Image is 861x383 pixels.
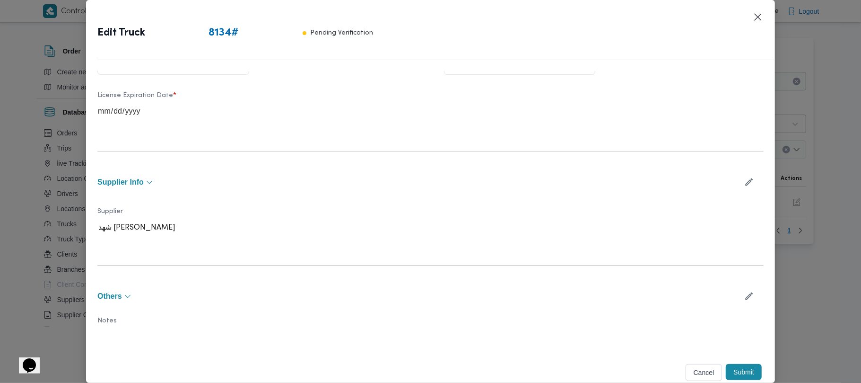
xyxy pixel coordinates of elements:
[97,11,373,55] div: Edit Truck
[97,208,417,223] label: Supplier
[97,317,764,332] label: Notes
[97,293,122,300] span: Others
[97,196,764,248] div: Supplier Info
[97,107,417,116] input: DD/MM/YYY
[209,26,239,41] span: 8134 #
[9,345,40,374] iframe: chat widget
[97,178,735,186] button: Supplier Info
[97,92,417,107] label: License Expiration Date
[97,310,764,362] div: Others
[752,11,764,23] button: Closes this modal window
[726,364,762,380] button: Submit
[686,364,722,381] button: Cancel
[310,26,373,41] p: Pending Verification
[97,178,144,186] span: Supplier Info
[97,293,735,300] button: Others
